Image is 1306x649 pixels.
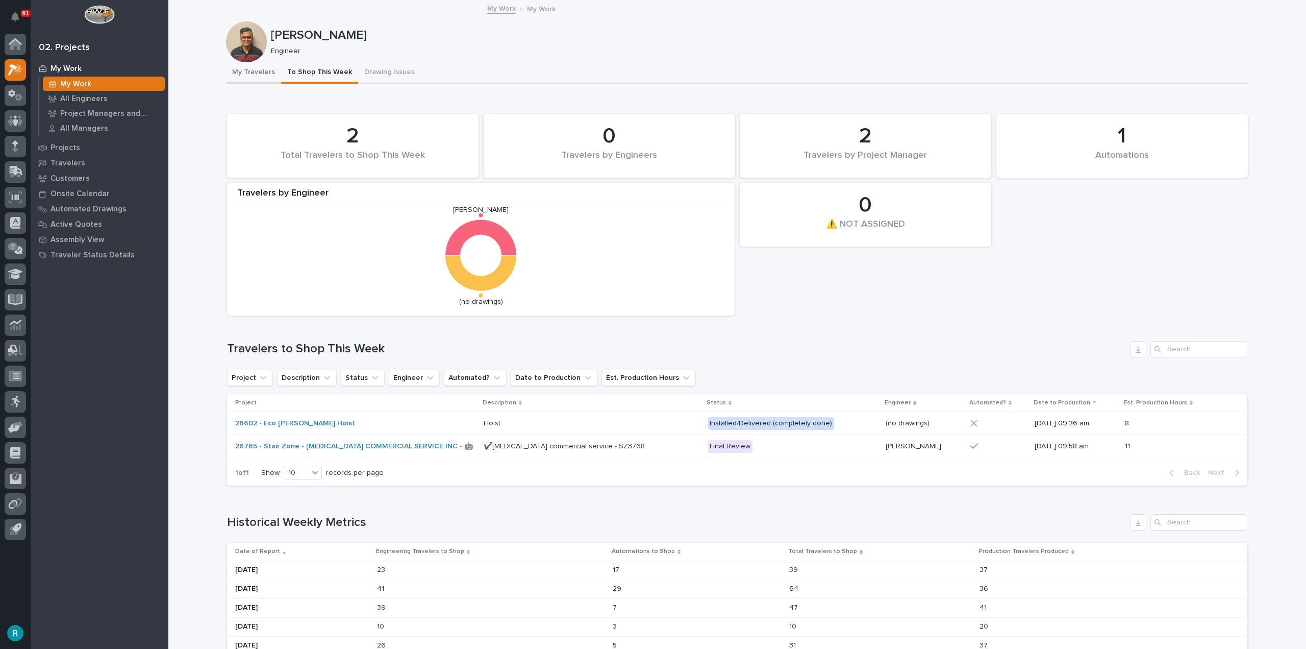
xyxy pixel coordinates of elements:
div: Installed/Delivered (completely done) [708,417,834,430]
p: [PERSON_NAME] [271,28,1245,43]
p: Automated Drawings [51,205,127,214]
a: My Work [487,2,516,14]
p: Customers [51,174,90,183]
p: ✔️[MEDICAL_DATA] commercial service - SZ3768 [484,440,647,451]
button: Est. Production Hours [601,370,696,386]
a: Active Quotes [31,217,168,232]
p: Date to Production [1034,397,1090,408]
input: Search [1150,514,1247,531]
p: 23 [377,564,387,574]
p: Active Quotes [51,220,102,229]
p: 1 of 1 [227,461,257,486]
p: All Engineers [60,94,108,104]
button: Engineer [389,370,440,386]
div: Notifications61 [13,12,26,29]
p: 41 [979,602,989,612]
div: 1 [1014,124,1230,149]
img: Workspace Logo [84,5,114,24]
p: 10 [377,620,386,631]
p: Status [707,397,726,408]
div: Travelers by Engineer [227,188,735,205]
div: 02. Projects [39,42,90,54]
p: Engineer [271,47,1241,56]
button: Project [227,370,273,386]
p: Date of Report [235,546,280,557]
a: Travelers [31,155,168,171]
p: 7 [613,602,619,612]
p: All Managers [60,124,108,133]
p: 36 [979,583,990,593]
tr: [DATE]3939 77 4747 4141 [227,598,1247,617]
a: All Engineers [39,91,168,106]
div: ⚠️ NOT ASSIGNED [757,219,974,241]
button: My Travelers [226,62,281,84]
button: Back [1161,468,1204,477]
div: 10 [284,468,309,478]
h1: Historical Weekly Metrics [227,515,1126,530]
div: Final Review [708,440,752,453]
button: To Shop This Week [281,62,358,84]
a: My Work [31,61,168,76]
text: (no drawings) [459,298,503,305]
p: Onsite Calendar [51,189,110,199]
a: Project Managers and Engineers [39,106,168,121]
p: 20 [979,620,990,631]
p: Projects [51,143,80,153]
p: Automations to Shop [612,546,675,557]
p: 39 [377,602,388,612]
p: 47 [789,602,800,612]
a: Traveler Status Details [31,247,168,262]
p: Automated? [969,397,1006,408]
p: 3 [613,620,619,631]
p: My Work [527,3,556,14]
div: 0 [757,193,974,218]
p: Est. Production Hours [1124,397,1187,408]
a: Customers [31,171,168,186]
p: Engineering Travelers to Shop [376,546,464,557]
p: 37 [979,564,990,574]
p: 29 [613,583,623,593]
span: Back [1178,468,1200,477]
p: 39 [789,564,800,574]
button: Status [341,370,385,386]
p: My Work [60,80,91,89]
button: Description [277,370,337,386]
a: My Work [39,77,168,91]
tr: 26765 - Stair Zone - [MEDICAL_DATA] COMMERCIAL SERVICE INC - 🤖 E-Commerce Stair Order ✔️[MEDICAL_... [227,435,1247,458]
text: [PERSON_NAME] [453,206,509,213]
p: Description [483,397,516,408]
p: Project [235,397,257,408]
p: Total Travelers to Shop [788,546,857,557]
tr: 26602 - Eco [PERSON_NAME] Hoist HoistHoist Installed/Delivered (completely done)(no drawings)(no ... [227,412,1247,435]
p: [DATE] [235,622,369,631]
div: Travelers by Engineers [501,150,718,172]
a: All Managers [39,121,168,135]
button: Automated? [444,370,507,386]
p: Engineer [885,397,911,408]
div: 2 [244,124,461,149]
p: 64 [789,583,800,593]
tr: [DATE]1010 33 1010 2020 [227,617,1247,636]
div: Total Travelers to Shop This Week [244,150,461,172]
input: Search [1150,341,1247,357]
p: Travelers [51,159,85,168]
p: records per page [326,469,384,477]
p: (no drawings) [886,417,932,428]
p: [DATE] [235,585,369,593]
p: [PERSON_NAME] [886,440,943,451]
p: Production Travelers Produced [978,546,1069,557]
div: Travelers by Project Manager [757,150,974,172]
p: [DATE] [235,604,369,612]
p: Hoist [484,417,503,428]
tr: [DATE]2323 1717 3939 3737 [227,561,1247,580]
a: 26765 - Stair Zone - [MEDICAL_DATA] COMMERCIAL SERVICE INC - 🤖 E-Commerce Stair Order [235,442,557,451]
div: Automations [1014,150,1230,172]
a: Assembly View [31,232,168,247]
a: Projects [31,140,168,155]
button: Next [1204,468,1247,477]
button: Notifications [5,6,26,28]
span: Next [1208,468,1230,477]
button: Drawing Issues [358,62,421,84]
